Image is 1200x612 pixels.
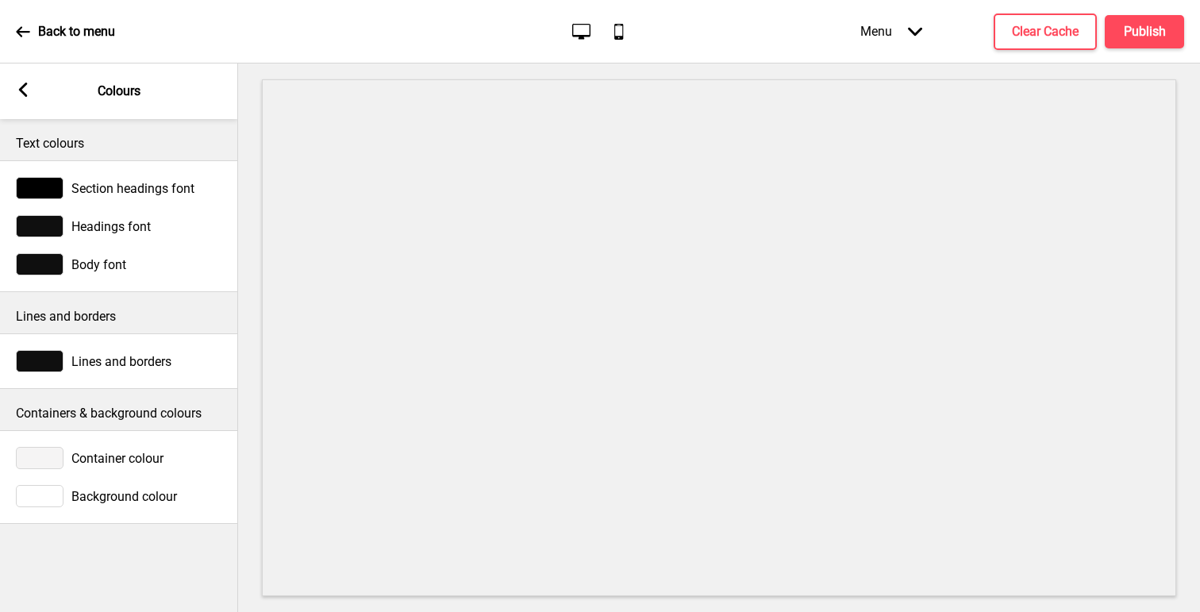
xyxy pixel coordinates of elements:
[16,350,222,372] div: Lines and borders
[16,253,222,275] div: Body font
[71,181,194,196] span: Section headings font
[16,485,222,507] div: Background colour
[16,447,222,469] div: Container colour
[16,405,222,422] p: Containers & background colours
[71,219,151,234] span: Headings font
[16,10,115,53] a: Back to menu
[994,13,1097,50] button: Clear Cache
[38,23,115,40] p: Back to menu
[16,177,222,199] div: Section headings font
[16,215,222,237] div: Headings font
[16,135,222,152] p: Text colours
[98,83,140,100] p: Colours
[844,8,938,55] div: Menu
[71,354,171,369] span: Lines and borders
[71,451,163,466] span: Container colour
[1105,15,1184,48] button: Publish
[1124,23,1166,40] h4: Publish
[1012,23,1079,40] h4: Clear Cache
[71,489,177,504] span: Background colour
[71,257,126,272] span: Body font
[16,308,222,325] p: Lines and borders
